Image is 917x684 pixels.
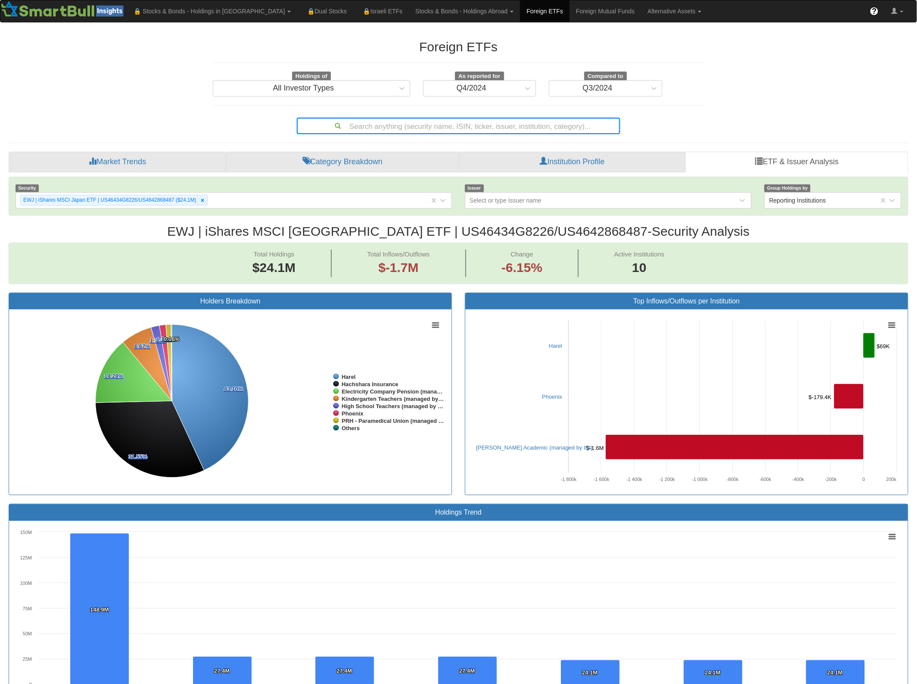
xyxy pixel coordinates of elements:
[90,606,109,613] tspan: 148.9M
[23,631,32,637] text: 50M
[863,477,865,482] text: 0
[570,0,641,22] a: Foreign Mutual Funds
[792,477,805,482] text: -400k
[549,343,562,349] a: Harel
[337,668,352,675] tspan: 27.4M
[9,152,226,172] a: Market Trends
[128,453,148,460] tspan: 31.55%
[584,72,627,81] span: Compared to
[342,381,399,387] tspan: Hachshara Insurance
[520,0,570,22] a: Foreign ETFs
[586,445,604,451] tspan: $-1.6M
[213,40,704,54] h2: Foreign ETFs
[298,119,619,133] div: Search anything (security name, ISIN, ticker, issuer, institution, category)...
[16,297,445,305] h3: Holders Breakdown
[20,530,32,535] text: 150M
[20,581,32,586] text: 100M
[760,477,772,482] text: -600k
[342,374,356,380] tspan: Harel
[409,0,520,22] a: Stocks & Bonds - Holdings Abroad
[627,477,643,482] tspan: -1 400k
[457,84,487,93] div: Q4/2024
[224,386,243,392] tspan: 43.10%
[583,84,612,93] div: Q3/2024
[342,410,364,417] tspan: Phoenix
[16,509,901,516] h3: Holdings Trend
[727,477,739,482] text: -800k
[20,555,32,560] text: 125M
[353,0,409,22] a: 🔒Israeli ETFs
[502,259,543,277] span: -6.15%
[825,477,837,482] text: -200k
[686,152,908,172] a: ETF & Issuer Analysis
[134,343,150,350] tspan: 6.67%
[378,260,418,275] span: $-1.7M
[23,606,32,611] text: 75M
[273,84,334,93] div: All Investor Types
[561,477,577,482] tspan: -1 800k
[809,394,832,400] tspan: $-179.4K
[297,0,353,22] a: 🔒Dual Stocks
[21,195,197,205] div: EWJ | iShares MSCI Japan ETF | US46434G8226/US4642868487 ($24.1M)
[161,336,177,342] tspan: 1.11%
[692,477,708,482] tspan: -1 000k
[705,670,720,676] tspan: 24.1M
[16,184,39,192] span: Security
[127,0,297,22] a: 🔒 Stocks & Bonds - Holdings in [GEOGRAPHIC_DATA]
[459,668,475,675] tspan: 27.4M
[641,0,708,22] a: Alternative Assets
[342,403,443,409] tspan: High School Teachers (managed by …
[214,668,230,675] tspan: 27.4M
[342,388,443,395] tspan: Electricity Company Pension (mana…
[582,670,598,676] tspan: 24.1M
[542,394,562,400] a: Phoenix
[864,0,885,22] a: ?
[342,418,444,424] tspan: PRH - Paramedical Union (managed …
[886,477,897,482] text: 200k
[367,250,430,258] span: Total Inflows/Outflows
[292,72,331,81] span: Holdings of
[253,260,296,275] span: $24.1M
[511,250,533,258] span: Change
[614,259,664,277] span: 10
[164,336,180,342] tspan: 0.16%
[150,337,166,344] tspan: 1.79%
[342,396,444,402] tspan: Kindergarten Teachers (managed by…
[470,196,542,205] div: Select or type Issuer name
[769,196,826,205] div: Reporting Institutions
[614,250,664,258] span: Active Institutions
[23,657,32,662] text: 25M
[764,184,811,192] span: Group Holdings by
[459,152,686,172] a: Institution Profile
[0,0,127,18] img: Smartbull
[9,224,908,238] h2: EWJ | iShares MSCI [GEOGRAPHIC_DATA] ETF | US46434G8226/US4642868487 - Security Analysis
[342,425,360,431] tspan: Others
[104,373,124,379] tspan: 14.28%
[226,152,459,172] a: Category Breakdown
[877,343,890,350] tspan: $69K
[827,670,843,676] tspan: 24.1M
[872,7,877,16] span: ?
[465,184,484,192] span: Issuer
[659,477,675,482] tspan: -1 200k
[156,336,172,343] tspan: 1.34%
[254,250,294,258] span: Total Holdings
[594,477,610,482] tspan: -1 600k
[455,72,504,81] span: As reported for
[476,444,593,451] a: [PERSON_NAME] Academic (managed by IBI)
[472,297,901,305] h3: Top Inflows/Outflows per Institution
